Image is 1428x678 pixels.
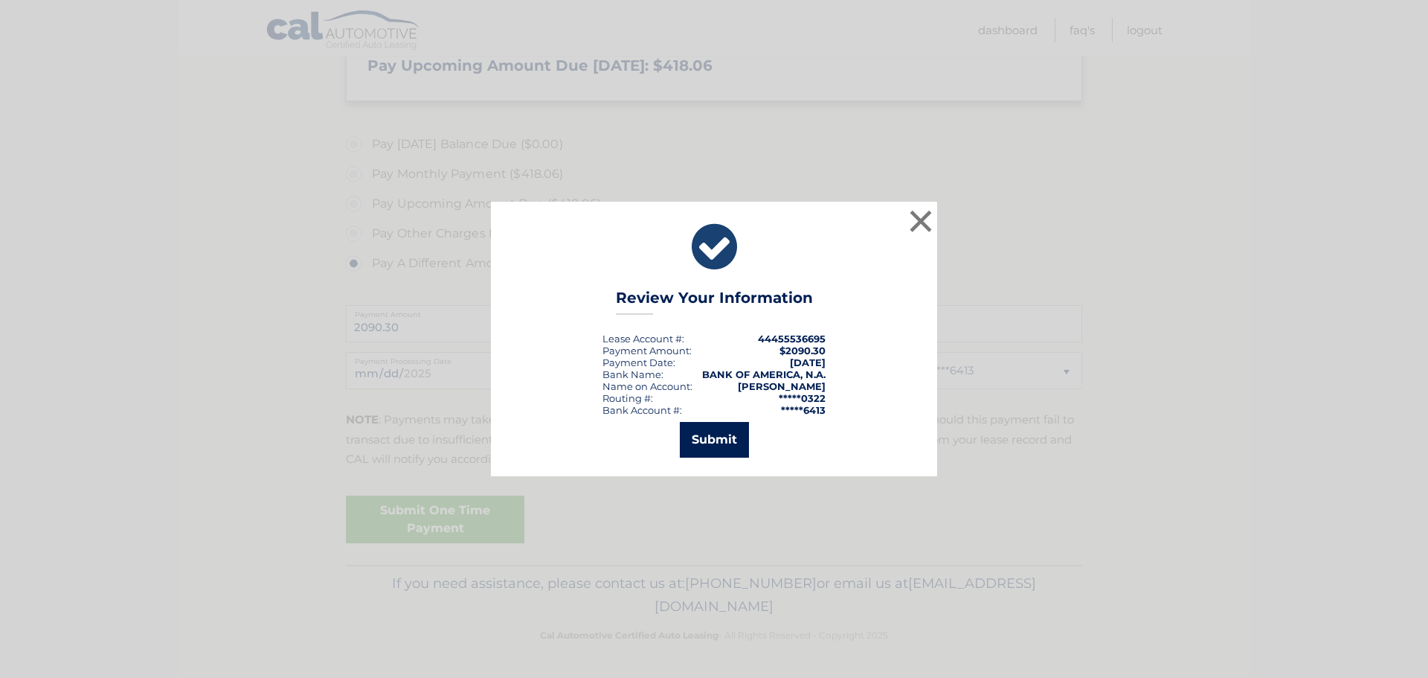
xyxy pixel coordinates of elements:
strong: 44455536695 [758,333,826,345]
strong: BANK OF AMERICA, N.A. [702,368,826,380]
span: Payment Date [602,356,673,368]
div: Bank Account #: [602,404,682,416]
h3: Review Your Information [616,289,813,315]
div: Routing #: [602,392,653,404]
div: Payment Amount: [602,345,692,356]
div: Name on Account: [602,380,692,392]
button: × [906,206,936,236]
span: [DATE] [790,356,826,368]
span: $2090.30 [779,345,826,356]
strong: [PERSON_NAME] [738,380,826,392]
button: Submit [680,422,749,458]
div: Bank Name: [602,368,663,380]
div: : [602,356,675,368]
div: Lease Account #: [602,333,684,345]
